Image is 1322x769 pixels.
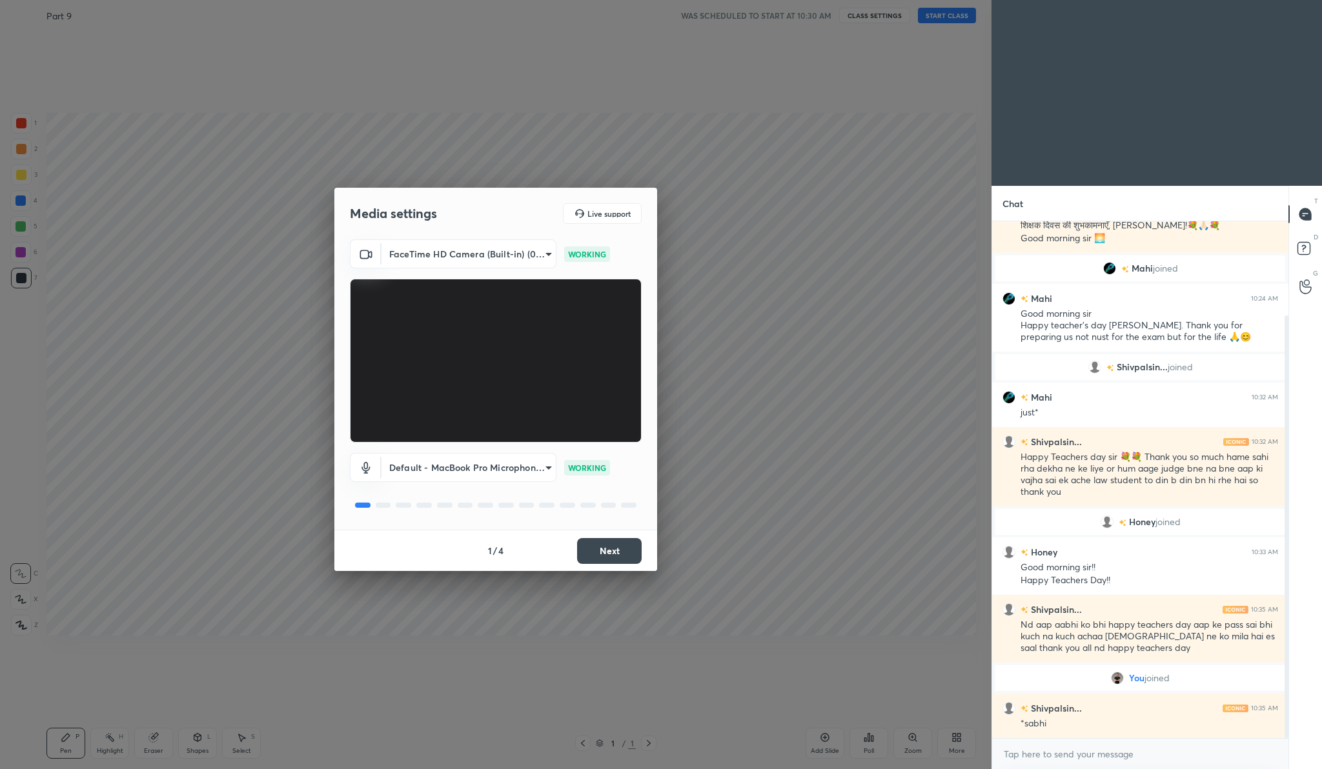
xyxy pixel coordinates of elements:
[1021,549,1028,556] img: no-rating-badge.077c3623.svg
[1119,519,1126,526] img: no-rating-badge.077c3623.svg
[1252,394,1278,401] div: 10:32 AM
[1168,362,1193,372] span: joined
[1002,702,1015,715] img: default.png
[1111,672,1124,684] img: 9f6949702e7c485d94fd61f2cce3248e.jpg
[1121,266,1129,273] img: no-rating-badge.077c3623.svg
[381,453,556,482] div: FaceTime HD Camera (Built-in) (05ac:8514)
[1223,438,1249,446] img: iconic-light.a09c19a4.png
[1002,435,1015,448] img: default.png
[1021,561,1278,574] div: Good morning sir!!
[1106,365,1114,372] img: no-rating-badge.077c3623.svg
[1021,606,1028,614] img: no-rating-badge.077c3623.svg
[1021,308,1278,344] div: Good morning sir Happy teacher's day [PERSON_NAME]. Thank you for preparing us not nust for the e...
[568,248,606,260] p: WORKING
[493,544,497,557] h4: /
[1002,603,1015,616] img: default.png
[1088,361,1101,374] img: default.png
[498,544,503,557] h4: 4
[1129,673,1144,683] span: You
[1028,701,1082,715] h6: Shivpalsin...
[1314,196,1318,206] p: T
[1021,717,1278,730] div: *sabhi
[1021,574,1278,587] div: Happy Teachers Day!!
[1313,268,1318,278] p: G
[1314,232,1318,242] p: D
[1252,438,1278,446] div: 10:32 AM
[577,538,642,564] button: Next
[1002,546,1015,559] img: default.png
[1021,451,1278,499] div: Happy Teachers day sir 💐💐 Thank you so much hame sahi rha dekha ne ke liye or hum aage judge bne ...
[1021,439,1028,446] img: no-rating-badge.077c3623.svg
[1252,548,1278,556] div: 10:33 AM
[1129,517,1155,527] span: Honey
[1028,292,1052,305] h6: Mahi
[1028,435,1082,448] h6: Shivpalsin...
[1028,603,1082,616] h6: Shivpalsin...
[1251,295,1278,303] div: 10:24 AM
[1021,232,1278,245] div: Good morning sir 🌅
[1144,673,1170,683] span: joined
[1028,390,1052,404] h6: Mahi
[1101,515,1114,528] img: default.png
[1223,704,1248,712] img: iconic-light.a09c19a4.png
[1021,406,1278,419] div: just*
[1021,619,1278,655] div: Nd aap aabhi ko bhi happy teachers day aap ke pass sai bhi kuch na kuch achaa [DEMOGRAPHIC_DATA] ...
[1153,263,1178,274] span: joined
[587,210,631,217] h5: Live support
[992,221,1288,738] div: grid
[1028,545,1057,559] h6: Honey
[1117,362,1168,372] span: Shivpalsin...
[568,462,606,474] p: WORKING
[1251,606,1278,614] div: 10:35 AM
[1002,391,1015,404] img: 3708bcbceeb24c8eb7155df00cfd8e1a.jpg
[350,205,437,222] h2: Media settings
[1002,292,1015,305] img: 3708bcbceeb24c8eb7155df00cfd8e1a.jpg
[1103,262,1116,275] img: 3708bcbceeb24c8eb7155df00cfd8e1a.jpg
[1251,704,1278,712] div: 10:35 AM
[1021,394,1028,401] img: no-rating-badge.077c3623.svg
[1132,263,1153,274] span: Mahi
[381,239,556,268] div: FaceTime HD Camera (Built-in) (05ac:8514)
[1155,517,1181,527] span: joined
[1021,295,1028,303] img: no-rating-badge.077c3623.svg
[1223,606,1248,614] img: iconic-light.a09c19a4.png
[488,544,492,557] h4: 1
[992,186,1033,221] p: Chat
[1021,705,1028,712] img: no-rating-badge.077c3623.svg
